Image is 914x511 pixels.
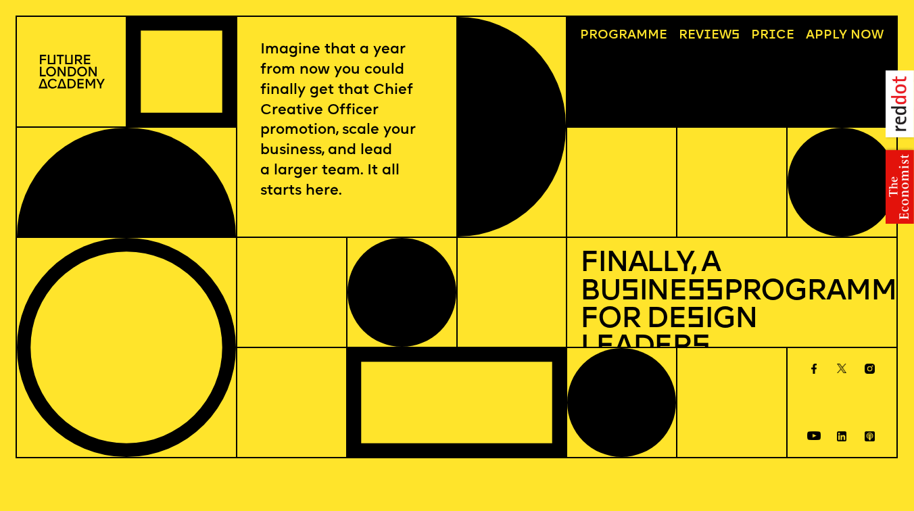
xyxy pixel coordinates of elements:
[799,24,890,49] a: Apply now
[580,250,884,361] h1: Finally, a Bu ine Programme for De ign Leader
[687,278,723,307] span: ss
[673,24,746,49] a: Reviews
[260,40,433,201] p: Imagine that a year from now you could finally get that Chief Creative Officer promotion, scale y...
[621,278,639,307] span: s
[692,333,710,362] span: s
[574,24,674,49] a: Programme
[806,29,815,42] span: A
[744,24,800,49] a: Price
[627,29,636,42] span: a
[686,306,704,335] span: s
